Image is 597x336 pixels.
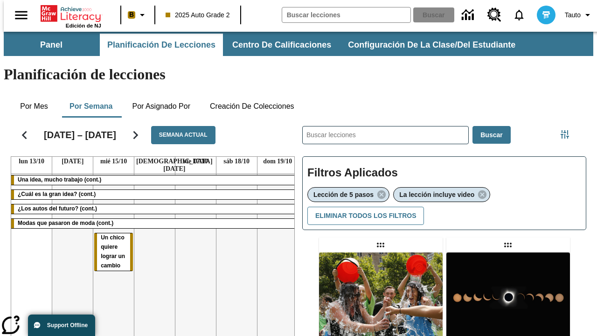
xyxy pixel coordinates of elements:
img: avatar image [537,6,555,24]
button: Panel [5,34,98,56]
button: Semana actual [151,126,215,144]
span: Centro de calificaciones [232,40,331,50]
span: Una idea, mucho trabajo (cont.) [18,176,101,183]
span: ¿Cuál es la gran idea? (cont.) [18,191,96,197]
div: Una idea, mucho trabajo (cont.) [11,175,298,185]
a: 19 de octubre de 2025 [261,157,294,166]
div: Lección arrastrable: ¡Atención! Es la hora del eclipse [500,238,515,252]
button: Perfil/Configuración [561,7,597,23]
div: Eliminar Lección de 5 pasos el ítem seleccionado del filtro [307,187,389,202]
a: Notificaciones [507,3,531,27]
span: Planificación de lecciones [107,40,215,50]
span: B [129,9,134,21]
button: Boost El color de la clase es anaranjado claro. Cambiar el color de la clase. [124,7,152,23]
div: ¿Los autos del futuro? (cont.) [11,204,298,214]
span: Support Offline [47,322,88,329]
div: Modas que pasaron de moda (cont.) [11,219,298,228]
div: Filtros Aplicados [302,156,586,230]
button: Regresar [13,123,36,147]
a: Centro de recursos, Se abrirá en una pestaña nueva. [482,2,507,28]
span: Edición de NJ [66,23,101,28]
a: Portada [41,4,101,23]
span: Configuración de la clase/del estudiante [348,40,515,50]
div: Portada [41,3,101,28]
span: ¿Los autos del futuro? (cont.) [18,205,97,212]
a: 14 de octubre de 2025 [60,157,85,166]
button: Eliminar todos los filtros [307,207,424,225]
h2: Filtros Aplicados [307,161,581,184]
span: La lección incluye video [399,191,474,198]
button: Buscar [472,126,510,144]
button: Creación de colecciones [202,95,302,118]
a: 17 de octubre de 2025 [181,157,210,166]
a: 18 de octubre de 2025 [222,157,251,166]
button: Menú lateral de filtros [555,125,574,144]
button: Configuración de la clase/del estudiante [340,34,523,56]
span: Modas que pasaron de moda (cont.) [18,220,113,226]
a: 13 de octubre de 2025 [17,157,46,166]
input: Buscar campo [282,7,410,22]
span: Lección de 5 pasos [313,191,374,198]
button: Seguir [124,123,147,147]
span: Tauto [565,10,581,20]
button: Support Offline [28,315,95,336]
div: Un chico quiere lograr un cambio [94,233,133,271]
div: Subbarra de navegación [4,34,524,56]
h1: Planificación de lecciones [4,66,593,83]
div: Eliminar La lección incluye video el ítem seleccionado del filtro [393,187,490,202]
button: Abrir el menú lateral [7,1,35,29]
input: Buscar lecciones [303,126,468,144]
button: Por asignado por [125,95,198,118]
a: Centro de información [456,2,482,28]
button: Planificación de lecciones [100,34,223,56]
button: Centro de calificaciones [225,34,339,56]
button: Por semana [62,95,120,118]
span: 2025 Auto Grade 2 [166,10,230,20]
a: 15 de octubre de 2025 [98,157,129,166]
h2: [DATE] – [DATE] [44,129,116,140]
div: Subbarra de navegación [4,32,593,56]
a: 16 de octubre de 2025 [134,157,215,174]
button: Por mes [11,95,57,118]
div: ¿Cuál es la gran idea? (cont.) [11,190,298,199]
div: Lección arrastrable: Un frío desafío trajo cambios [373,238,388,252]
button: Escoja un nuevo avatar [531,3,561,27]
span: Un chico quiere lograr un cambio [101,234,125,269]
span: Panel [40,40,62,50]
